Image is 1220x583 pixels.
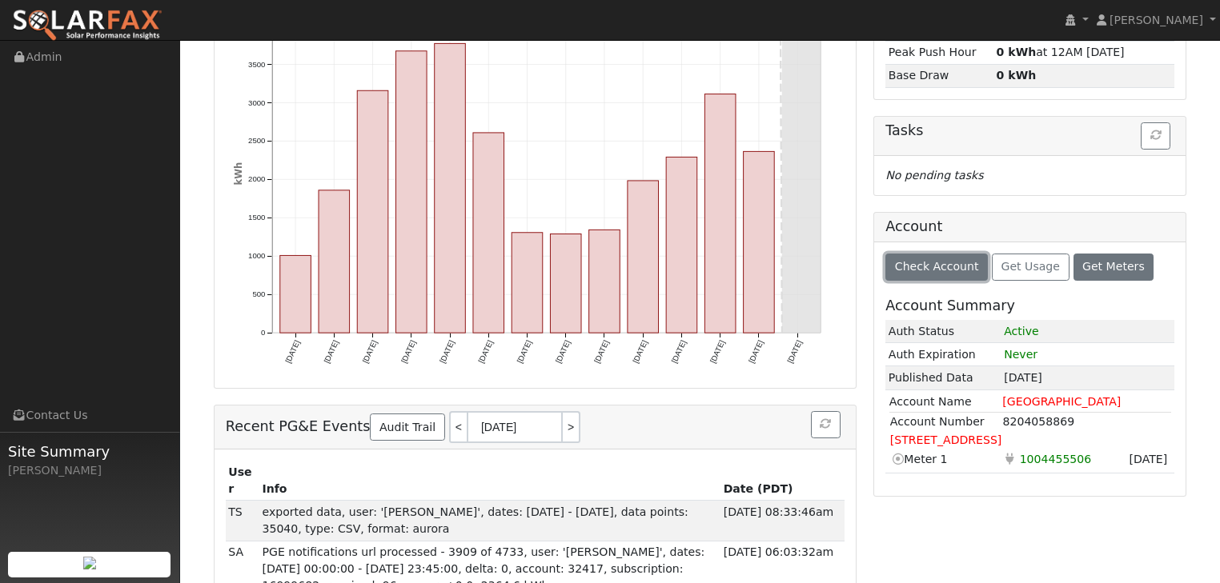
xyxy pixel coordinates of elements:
[259,501,720,541] td: exported data, user: '[PERSON_NAME]', dates: [DATE] - [DATE], data points: 35040, type: CSV, form...
[786,339,805,365] text: [DATE]
[885,64,993,87] td: Base Draw
[232,162,243,186] text: kWh
[667,157,698,333] rect: onclick=""
[889,431,1171,449] td: [STREET_ADDRESS]
[319,190,350,333] rect: onclick=""
[259,461,720,501] th: Info
[283,339,302,365] text: [DATE]
[226,461,259,501] th: User
[83,557,96,569] img: retrieve
[449,411,467,443] a: <
[1082,260,1145,273] span: Get Meters
[744,151,775,333] rect: onclick=""
[395,51,427,333] rect: onclick=""
[516,339,534,365] text: [DATE]
[370,413,444,441] a: Audit Trail
[890,450,905,467] i: Current meter
[1003,450,1017,467] i: Electricity
[248,175,265,184] text: 2000
[248,60,265,69] text: 3500
[708,339,727,365] text: [DATE]
[885,343,1001,366] td: Auth Expiration
[811,411,841,438] button: Refresh
[1001,260,1060,273] span: Get Usage
[670,339,688,365] text: [DATE]
[1017,449,1094,468] span: Usage Point: 5162120664 Service Agreement ID: 8204058364
[1126,449,1170,468] span: Sign Date
[8,441,171,462] span: Site Summary
[1001,320,1175,343] td: 1
[885,169,983,182] i: No pending tasks
[895,260,979,273] span: Check Account
[1002,413,1171,432] td: 8204058869
[885,254,988,281] button: Check Account
[399,339,418,365] text: [DATE]
[592,339,611,365] text: [DATE]
[632,339,650,365] text: [DATE]
[12,9,163,42] img: SolarFax
[1004,371,1042,384] span: [DATE]
[589,230,620,333] rect: onclick=""
[252,290,265,299] text: 500
[720,501,845,541] td: [DATE] 08:33:46am
[889,393,1002,411] td: Account Name
[226,411,845,443] h5: Recent PG&E Events
[885,218,942,234] h5: Account
[357,90,388,333] rect: onclick=""
[8,462,171,479] div: [PERSON_NAME]
[248,137,265,146] text: 2500
[997,46,1037,58] strong: 0 kWh
[1001,343,1175,366] td: Never
[1110,14,1203,26] span: [PERSON_NAME]
[226,501,259,541] td: Terrie Stout
[885,297,1174,314] h5: Account Summary
[720,461,845,501] th: Date (PDT)
[1074,254,1154,281] button: Get Meters
[261,329,265,337] text: 0
[248,98,265,107] text: 3000
[889,413,1002,432] td: Account Number
[997,69,1037,82] strong: 0 kWh
[438,339,456,365] text: [DATE]
[322,339,340,365] text: [DATE]
[1141,122,1170,150] button: Refresh
[360,339,379,365] text: [DATE]
[248,252,265,261] text: 1000
[889,449,1002,469] td: Meter 1
[993,41,1174,64] td: at 12AM [DATE]
[248,214,265,222] text: 1500
[628,181,659,333] rect: onclick=""
[705,94,736,333] rect: onclick=""
[280,256,311,333] rect: onclick=""
[885,41,993,64] td: Peak Push Hour
[554,339,572,365] text: [DATE]
[473,133,504,333] rect: onclick=""
[512,233,543,333] rect: onclick=""
[563,411,580,443] a: >
[476,339,495,365] text: [DATE]
[1001,393,1171,411] td: [GEOGRAPHIC_DATA]
[885,122,1174,139] h5: Tasks
[435,43,466,333] rect: onclick=""
[747,339,765,365] text: [DATE]
[885,320,1001,343] td: Auth Status
[992,254,1070,281] button: Get Usage
[885,366,1001,389] td: Published Data
[551,234,582,333] rect: onclick=""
